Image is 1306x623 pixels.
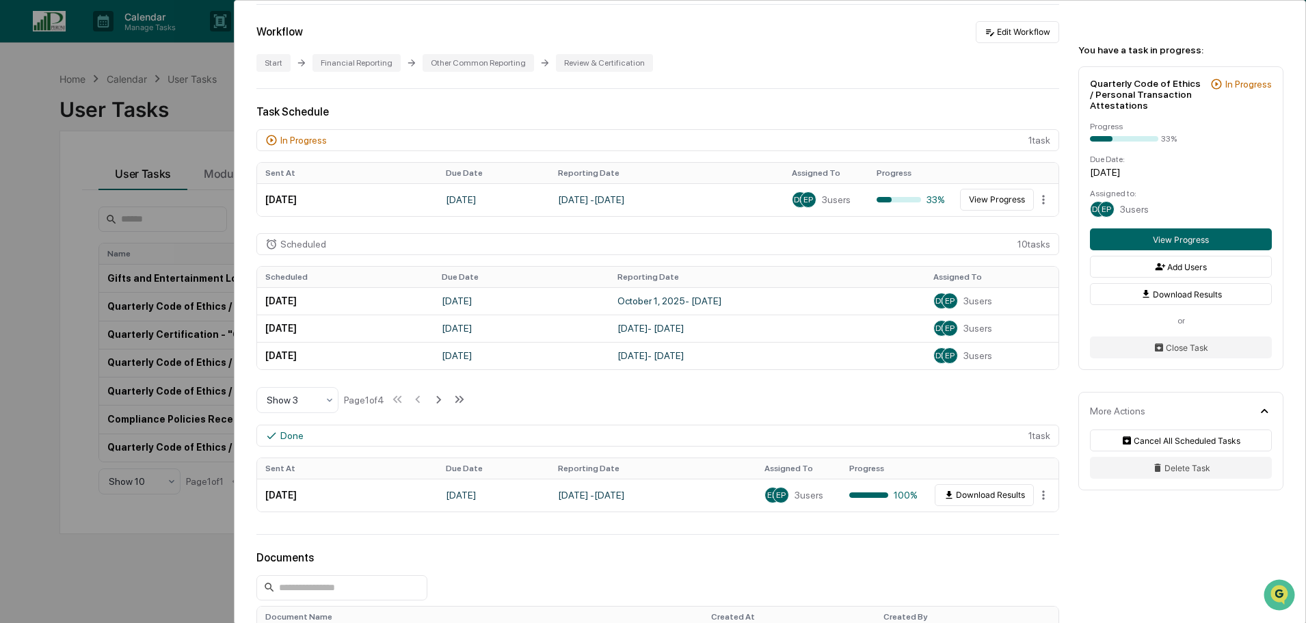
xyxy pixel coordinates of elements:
span: 3 users [963,323,992,334]
div: Done [280,430,304,441]
div: 10 task s [256,233,1059,255]
div: 🗄️ [99,281,110,292]
div: 🔎 [14,307,25,318]
td: [DATE] - [DATE] [609,342,925,369]
td: [DATE] [257,287,434,315]
div: Page 1 of 4 [344,395,384,406]
span: DM [935,323,948,333]
div: 1 task [256,129,1059,151]
div: More Actions [1090,406,1145,416]
div: Progress [1090,122,1272,131]
td: [DATE] [438,183,550,216]
a: 🔎Data Lookup [8,300,92,325]
th: Scheduled [257,267,434,287]
div: Task Schedule [256,105,1059,118]
div: Start new chat [62,105,224,118]
span: [PERSON_NAME] [42,223,111,234]
td: [DATE] [434,287,610,315]
span: EP [945,296,955,306]
button: Edit Workflow [976,21,1059,43]
span: EP [776,490,786,500]
span: • [114,223,118,234]
td: [DATE] - [DATE] [550,479,756,512]
img: 1746055101610-c473b297-6a78-478c-a979-82029cc54cd1 [14,105,38,129]
span: EP [1102,204,1111,214]
span: DM [1092,204,1104,214]
td: [DATE] [257,315,434,342]
button: Download Results [935,484,1034,506]
a: 🖐️Preclearance [8,274,94,299]
td: [DATE] [434,315,610,342]
button: Delete Task [1090,457,1272,479]
td: [DATE] [257,479,438,512]
span: • [114,186,118,197]
div: Quarterly Code of Ethics / Personal Transaction Attestations [1090,78,1205,111]
div: Other Common Reporting [423,54,534,72]
span: EP [945,323,955,333]
th: Reporting Date [550,458,756,479]
span: 3 users [963,350,992,361]
div: Past conversations [14,152,92,163]
button: See all [212,149,249,165]
button: Add Users [1090,256,1272,278]
td: [DATE] [257,183,438,216]
span: 3 users [822,194,851,205]
th: Due Date [438,163,550,183]
img: Rachel Stanley [14,210,36,232]
div: Documents [256,551,1059,564]
div: In Progress [280,135,327,146]
div: 100% [849,490,918,501]
th: Progress [841,458,926,479]
span: EN [767,490,778,500]
img: 8933085812038_c878075ebb4cc5468115_72.jpg [29,105,53,129]
td: [DATE] [257,342,434,369]
span: DM [794,195,806,204]
th: Assigned To [925,267,1058,287]
div: Start [256,54,291,72]
div: Financial Reporting [312,54,401,72]
th: Assigned To [784,163,868,183]
button: Start new chat [232,109,249,125]
div: 1 task [256,425,1059,447]
button: Close Task [1090,336,1272,358]
div: 33% [877,194,945,205]
div: Due Date: [1090,155,1272,164]
div: Scheduled [280,239,326,250]
button: Download Results [1090,283,1272,305]
span: Pylon [136,339,165,349]
th: Progress [868,163,953,183]
span: DM [935,296,948,306]
div: 33% [1161,134,1177,144]
td: October 1, 2025 - [DATE] [609,287,925,315]
img: Rachel Stanley [14,173,36,195]
span: [DATE] [121,223,149,234]
button: View Progress [1090,228,1272,250]
span: [PERSON_NAME] [42,186,111,197]
button: Cancel All Scheduled Tasks [1090,429,1272,451]
span: 3 users [963,295,992,306]
span: 3 users [795,490,823,501]
td: [DATE] [438,479,550,512]
th: Due Date [434,267,610,287]
td: [DATE] - [DATE] [550,183,784,216]
iframe: Open customer support [1262,578,1299,615]
p: How can we help? [14,29,249,51]
span: 3 users [1120,204,1149,215]
div: In Progress [1225,79,1272,90]
div: Review & Certification [556,54,653,72]
div: You have a task in progress: [1078,44,1283,55]
th: Reporting Date [550,163,784,183]
th: Sent At [257,163,438,183]
a: 🗄️Attestations [94,274,175,299]
span: Attestations [113,280,170,293]
td: [DATE] [434,342,610,369]
span: Preclearance [27,280,88,293]
div: [DATE] [1090,167,1272,178]
th: Assigned To [756,458,841,479]
button: View Progress [960,189,1034,211]
th: Reporting Date [609,267,925,287]
div: We're offline, we'll be back soon [62,118,194,129]
div: Assigned to: [1090,189,1272,198]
